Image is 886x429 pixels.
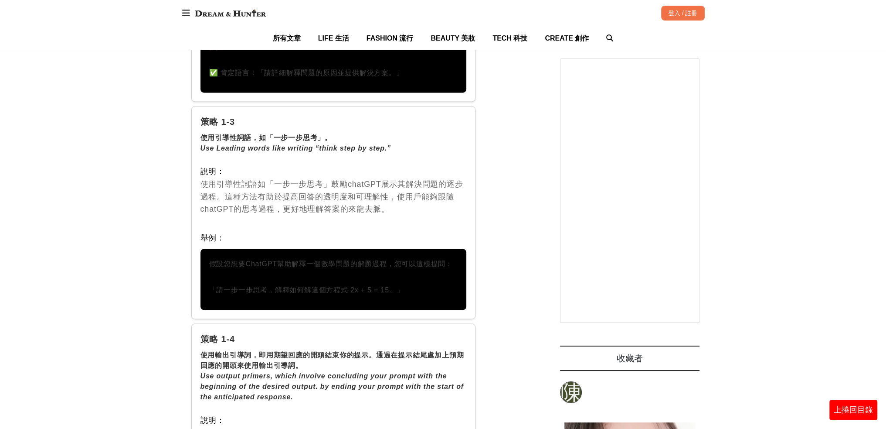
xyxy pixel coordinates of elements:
div: Use Leading words like writing “think step by step.” [200,143,467,154]
span: LIFE 生活 [318,34,349,42]
div: 使用引導性詞語如「一步一步思考」鼓勵chatGPT展示其解決問題的逐步過程。這種方法有助於提高回答的透明度和可理解性，使用戶能夠跟隨chatGPT的思考過程，更好地理解答案的來龍去脈。 [200,165,467,216]
span: 說明： [200,416,225,425]
p: ❌ 負面語言：「不要只給我列出問題的原因。」 ✅ 肯定語言：「請詳細解釋問題的原因並提供解決方案。」 [209,40,458,79]
span: BEAUTY 美妝 [431,34,475,42]
a: 所有文章 [273,27,301,50]
a: FASHION 流行 [367,27,414,50]
p: 假設您想要ChatGPT幫助解釋一個數學問題的解題過程，您可以這樣提問： 「請一步一步思考，解釋如何解這個方程式 2x + 5 = 15。」 [209,257,458,297]
a: BEAUTY 美妝 [431,27,475,50]
a: LIFE 生活 [318,27,349,50]
span: TECH 科技 [492,34,527,42]
div: 登入 / 註冊 [661,6,705,21]
div: 策略 1-4 [200,333,467,346]
a: 陳 [560,381,582,403]
span: 所有文章 [273,34,301,42]
a: CREATE 創作 [545,27,589,50]
img: Dream & Hunter [190,5,270,21]
span: 收藏者 [617,353,643,363]
a: TECH 科技 [492,27,527,50]
div: 使用引導性詞語，如「一步一步思考」。 [200,133,467,143]
div: 使用輸出引導詞，即用期望回應的開頭結束你的提示。通過在提示結尾處加上預期回應的開頭來使用輸出引導詞。 [200,350,467,371]
span: 說明： [200,167,225,176]
span: FASHION 流行 [367,34,414,42]
span: 舉例： [200,233,225,242]
div: Use output primers, which involve concluding your prompt with the beginning of the desired output... [200,371,467,402]
span: CREATE 創作 [545,34,589,42]
div: 策略 1-3 [200,115,467,128]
